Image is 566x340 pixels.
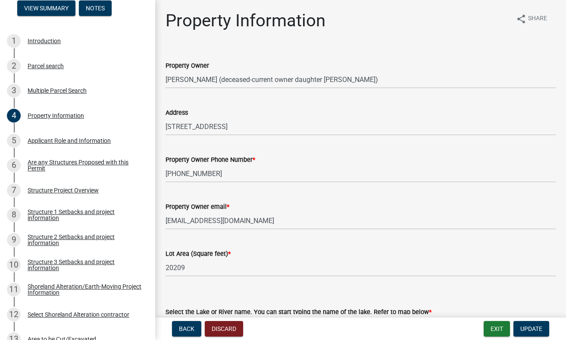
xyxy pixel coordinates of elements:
div: 3 [7,84,21,98]
div: 1 [7,34,21,48]
wm-modal-confirm: Notes [79,6,112,13]
label: Property Owner email [166,204,229,210]
wm-modal-confirm: Summary [17,6,75,13]
label: Property Owner Phone Number [166,157,255,163]
div: Shoreland Alteration/Earth-Moving Project Information [28,283,141,296]
div: Structure Project Overview [28,187,99,193]
div: 6 [7,158,21,172]
label: Select the Lake or River name. You can start typing the name of the lake. Refer to map below [166,309,432,315]
i: share [516,14,526,24]
div: Are any Structures Proposed with this Permit [28,159,141,171]
div: 10 [7,258,21,272]
button: Back [172,321,201,337]
div: 5 [7,134,21,148]
div: 4 [7,109,21,123]
span: Update [520,325,542,332]
div: Multiple Parcel Search [28,88,87,94]
button: Exit [484,321,510,337]
div: Applicant Role and Information [28,138,111,144]
label: Lot Area (Square feet) [166,251,231,257]
button: Update [513,321,549,337]
button: Discard [205,321,243,337]
label: Property Owner [166,63,209,69]
div: Structure 3 Setbacks and project information [28,259,141,271]
button: Notes [79,0,112,16]
div: 8 [7,208,21,222]
span: Back [179,325,194,332]
div: 12 [7,308,21,321]
label: Address [166,110,188,116]
h1: Property Information [166,10,325,31]
div: 7 [7,183,21,197]
div: 9 [7,233,21,247]
div: Introduction [28,38,61,44]
div: 11 [7,283,21,296]
div: Parcel search [28,63,64,69]
button: shareShare [509,10,554,27]
div: Structure 2 Setbacks and project information [28,234,141,246]
button: View Summary [17,0,75,16]
div: Structure 1 Setbacks and project information [28,209,141,221]
div: Select Shoreland Alteration contractor [28,312,129,318]
div: Property Information [28,113,84,119]
div: 2 [7,59,21,73]
span: Share [528,14,547,24]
